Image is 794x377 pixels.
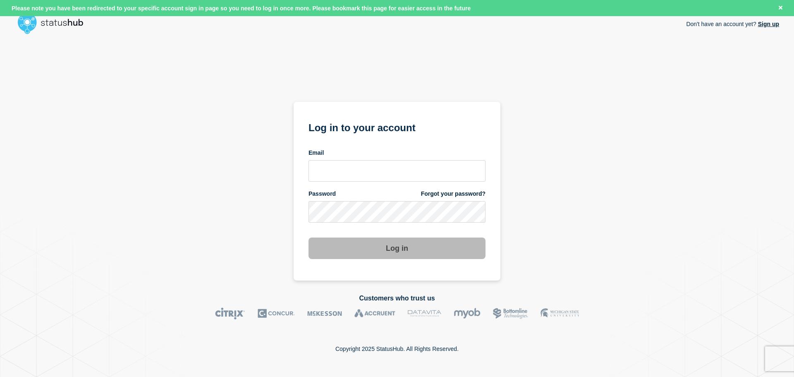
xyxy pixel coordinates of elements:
h1: Log in to your account [309,119,485,134]
img: Concur logo [258,307,295,319]
span: Email [309,149,324,157]
p: Don't have an account yet? [686,14,779,34]
img: MSU logo [540,307,579,319]
button: Log in [309,238,485,259]
img: Accruent logo [354,307,395,319]
img: DataVita logo [408,307,441,319]
button: Close banner [775,3,786,13]
img: StatusHub logo [15,10,93,36]
h2: Customers who trust us [15,295,779,302]
a: Forgot your password? [421,190,485,198]
input: email input [309,160,485,182]
img: McKesson logo [307,307,342,319]
span: Please note you have been redirected to your specific account sign in page so you need to log in ... [12,5,471,12]
span: Password [309,190,336,198]
img: Citrix logo [215,307,245,319]
input: password input [309,201,485,223]
img: myob logo [454,307,481,319]
a: Sign up [756,21,779,27]
img: Bottomline logo [493,307,528,319]
p: Copyright 2025 StatusHub. All Rights Reserved. [335,346,459,352]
